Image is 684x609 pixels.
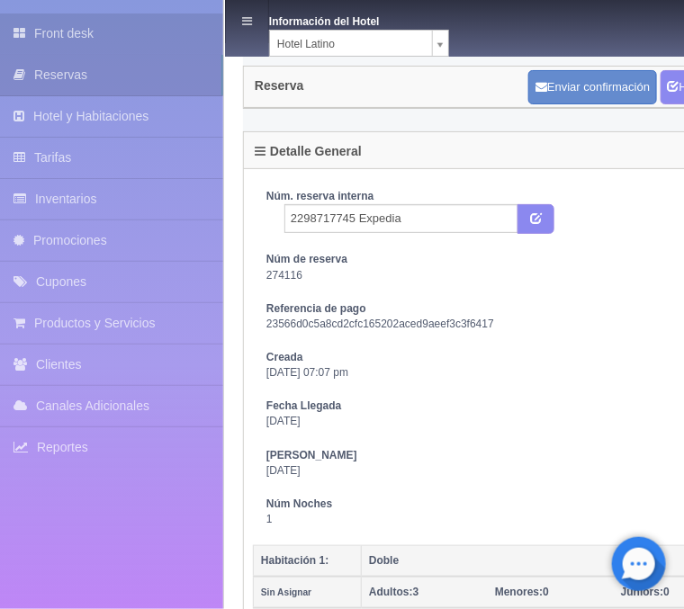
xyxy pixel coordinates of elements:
b: Habitación 1: [261,554,328,567]
dt: Información del Hotel [269,9,413,30]
strong: Juniors: [621,586,663,598]
strong: Adultos: [369,586,413,598]
h4: Reserva [255,79,304,93]
span: 3 [369,586,418,598]
small: Sin Asignar [261,587,311,597]
strong: Menores: [495,586,543,598]
span: 0 [621,586,670,598]
button: Enviar confirmación [528,70,657,104]
a: Hotel Latino [269,30,449,57]
h4: Detalle General [255,145,362,158]
span: 0 [495,586,549,598]
span: Hotel Latino [277,31,425,58]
